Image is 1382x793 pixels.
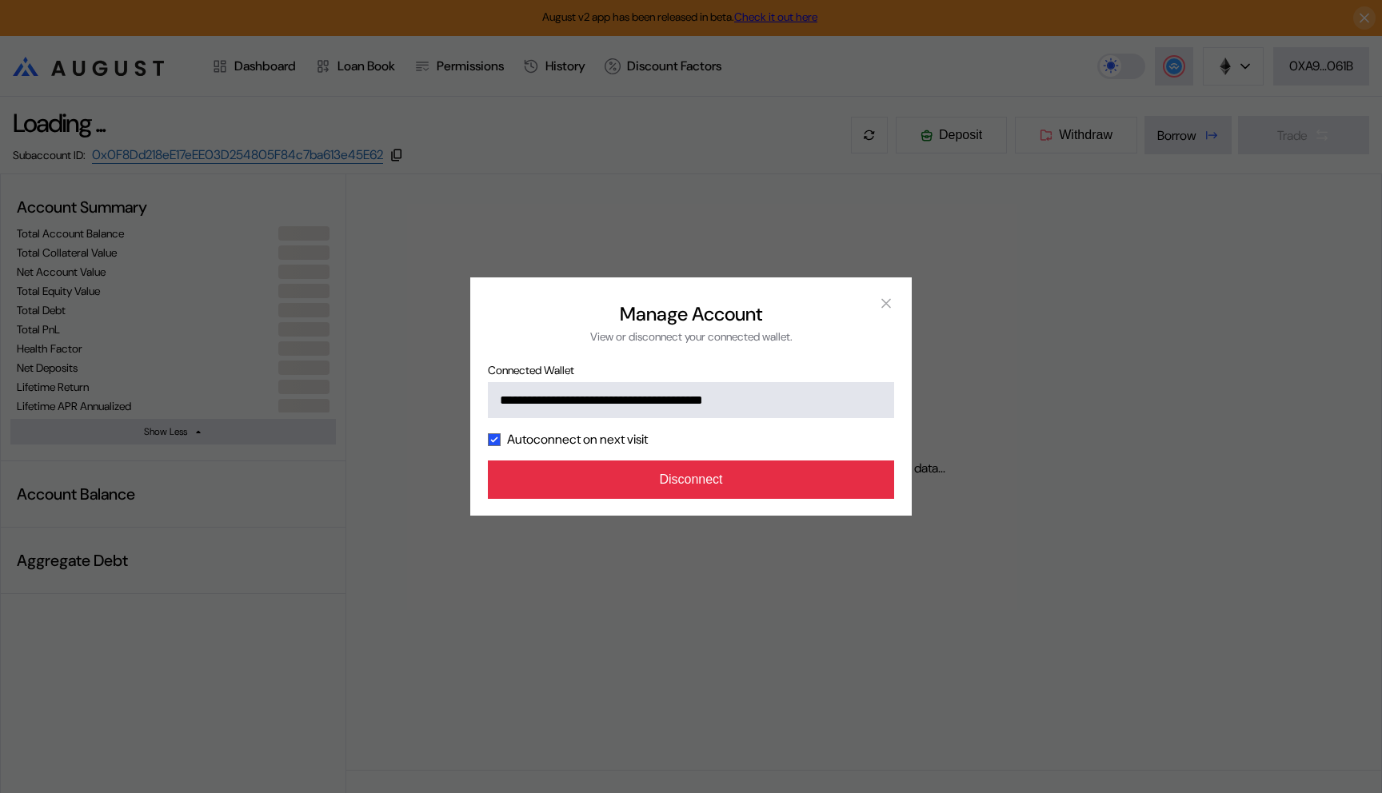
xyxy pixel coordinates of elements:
h2: Manage Account [620,301,762,326]
button: close modal [873,290,899,316]
button: Disconnect [488,460,894,499]
span: Connected Wallet [488,363,894,377]
div: View or disconnect your connected wallet. [590,329,793,344]
label: Autoconnect on next visit [507,431,648,448]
